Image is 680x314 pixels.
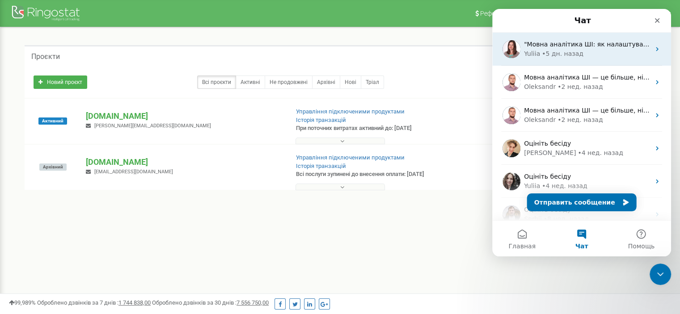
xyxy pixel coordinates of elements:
span: Оброблено дзвінків за 7 днів : [37,299,151,306]
a: Управління підключеними продуктами [296,108,405,115]
span: [PERSON_NAME][EMAIL_ADDRESS][DOMAIN_NAME] [94,123,211,129]
span: Активний [38,117,67,125]
div: • 4 нед. назад [50,172,95,182]
span: Реферальна програма [480,10,546,17]
div: [PERSON_NAME] [32,139,84,149]
h5: Проєкти [31,53,60,61]
a: Новий проєкт [34,75,87,89]
button: Чат [59,212,119,247]
span: Помощь [135,234,162,240]
p: Всі послуги зупинені до внесення оплати: [DATE] [296,170,439,179]
u: 7 556 750,00 [237,299,269,306]
div: Serhii [32,205,50,215]
iframe: Intercom live chat [650,264,671,285]
a: Управління підключеними продуктами [296,154,405,161]
p: При поточних витратах активний до: [DATE] [296,124,439,133]
span: Оцініть бесіду [32,197,79,204]
span: Оцініть бесіду [32,131,79,138]
img: Profile image for Yuliia [10,163,28,181]
iframe: Intercom live chat [492,9,671,256]
div: Yuliia [32,172,48,182]
span: Оцініть бесіду [32,164,79,171]
a: Активні [236,75,265,89]
div: • 8 нед. назад [51,205,97,215]
span: Архівний [39,163,67,171]
span: Главная [16,234,43,240]
u: 1 744 838,00 [118,299,151,306]
div: • 4 нед. назад [85,139,131,149]
span: 99,989% [9,299,36,306]
img: Profile image for Oleksandr [10,97,28,115]
span: Чат [83,234,96,240]
button: Помощь [119,212,179,247]
div: • 2 нед. назад [65,73,110,83]
a: Історія транзакцій [296,117,346,123]
span: [EMAIL_ADDRESS][DOMAIN_NAME] [94,169,173,175]
div: Oleksandr [32,73,63,83]
a: Історія транзакцій [296,163,346,169]
a: Нові [340,75,361,89]
a: Всі проєкти [197,75,236,89]
a: Тріал [361,75,384,89]
p: [DOMAIN_NAME] [86,156,281,168]
a: Архівні [312,75,340,89]
span: Оброблено дзвінків за 30 днів : [152,299,269,306]
div: Oleksandr [32,106,63,116]
img: Profile image for Volodymyr [10,130,28,148]
a: Не продовжені [265,75,313,89]
img: Profile image for Serhii [10,197,28,214]
div: • 2 нед. назад [65,106,110,116]
p: [DOMAIN_NAME] [86,110,281,122]
button: Отправить сообщение [35,184,144,202]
